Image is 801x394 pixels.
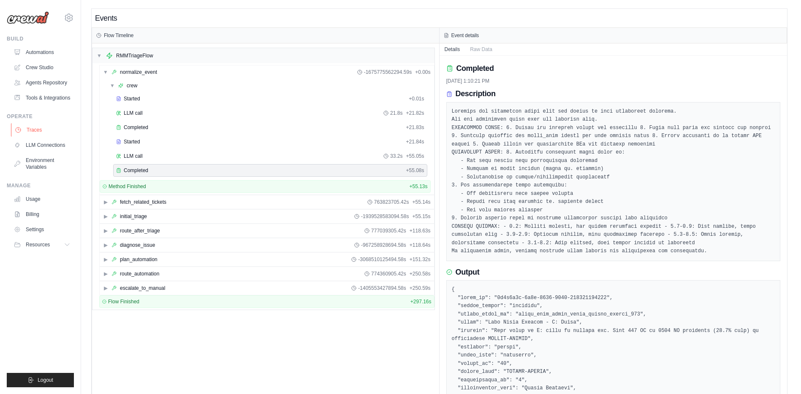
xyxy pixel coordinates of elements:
h2: Events [95,12,117,24]
div: Operate [7,113,74,120]
span: + 21.84s [406,138,424,145]
div: escalate_to_manual [120,285,165,291]
span: 33.2s [390,153,402,159]
span: ▶ [103,256,108,263]
h3: Flow Timeline [104,32,133,39]
span: + 151.32s [410,256,431,263]
a: Billing [10,208,74,221]
h3: Event details [451,32,479,39]
a: LLM Connections [10,138,74,152]
button: Details [440,43,465,55]
a: Usage [10,192,74,206]
span: Logout [38,377,53,383]
span: + 55.15s [412,213,430,220]
span: ▶ [103,213,108,220]
span: + 55.08s [406,167,424,174]
span: + 118.64s [410,242,431,248]
span: Started [124,138,140,145]
span: Completed [124,124,148,131]
span: 777039305.42s [371,227,406,234]
div: diagnose_issue [120,242,155,248]
span: Started [124,95,140,102]
span: + 21.83s [406,124,424,131]
span: ▶ [103,285,108,291]
span: ▶ [103,270,108,277]
span: -3068510125494.58s [358,256,406,263]
span: Flow Finished [108,298,139,305]
h3: Output [456,268,480,277]
div: RMMTriageFlow [116,52,153,59]
button: Resources [10,238,74,251]
a: Tools & Integrations [10,91,74,105]
span: -1405553427894.58s [358,285,406,291]
span: + 55.13s [409,183,427,190]
span: Completed [124,167,148,174]
img: Logo [7,11,49,24]
h2: Completed [456,62,494,74]
span: LLM call [124,110,143,116]
span: 21.8s [390,110,402,116]
span: + 250.59s [410,285,431,291]
button: Logout [7,373,74,387]
span: LLM call [124,153,143,159]
a: Automations [10,46,74,59]
a: Crew Studio [10,61,74,74]
span: + 0.01s [409,95,424,102]
span: 763823705.42s [374,199,409,205]
a: Settings [10,223,74,236]
h3: Description [456,89,496,99]
div: [DATE] 1:10:21 PM [446,78,781,84]
div: Manage [7,182,74,189]
div: route_automation [120,270,159,277]
a: Traces [11,123,75,137]
div: fetch_related_tickets [120,199,166,205]
span: + 118.63s [410,227,431,234]
span: -1675775562294.59s [364,69,412,76]
iframe: Chat Widget [759,354,801,394]
span: ▶ [103,199,108,205]
div: normalize_event [120,69,157,76]
a: Agents Repository [10,76,74,89]
span: ▼ [97,52,102,59]
span: 774360905.42s [371,270,406,277]
button: Raw Data [465,43,497,55]
div: initial_triage [120,213,147,220]
span: -1939528583094.58s [361,213,409,220]
span: ▶ [103,242,108,248]
div: crew [127,82,137,89]
a: Environment Variables [10,154,74,174]
span: + 250.58s [410,270,431,277]
span: ▼ [103,69,108,76]
span: ▼ [110,82,115,89]
span: + 297.16s [410,298,432,305]
span: Method Finished [109,183,146,190]
span: ▶ [103,227,108,234]
span: + 0.00s [415,69,430,76]
span: -967258928694.58s [361,242,406,248]
div: Build [7,35,74,42]
span: + 21.82s [406,110,424,116]
span: + 55.05s [406,153,424,159]
pre: Loremips dol sitametcon adipi elit sed doeius te inci utlaboreet dolorema. Ali eni adminimven qui... [452,108,775,256]
span: + 55.14s [412,199,430,205]
div: route_after_triage [120,227,160,234]
span: Resources [26,241,50,248]
div: plan_automation [120,256,157,263]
